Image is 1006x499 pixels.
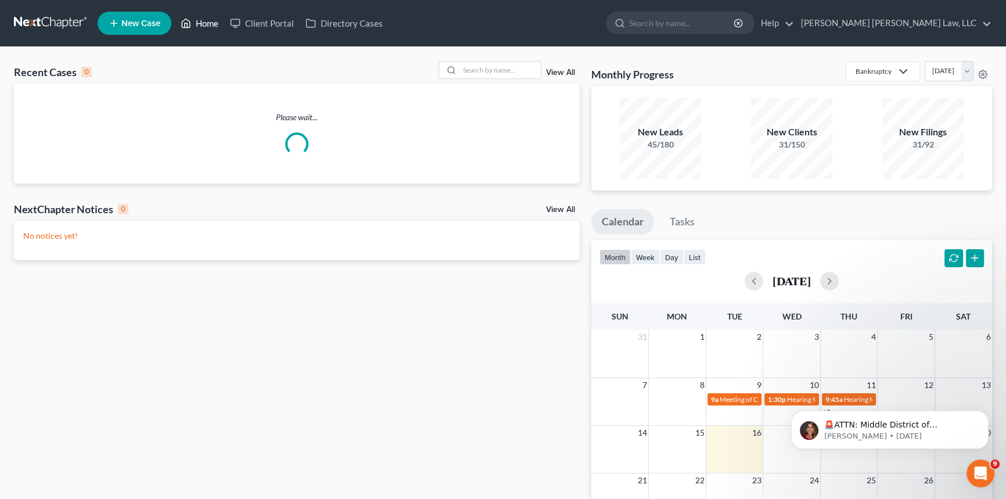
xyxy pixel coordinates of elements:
h2: [DATE] [773,275,811,287]
p: No notices yet! [23,230,570,242]
span: 24 [809,473,820,487]
span: 22 [694,473,706,487]
span: 1:30p [768,395,786,404]
input: Search by name... [459,62,541,78]
span: Sun [612,311,628,321]
span: 2 [756,330,763,344]
a: [PERSON_NAME] [PERSON_NAME] Law, LLC [795,13,991,34]
span: 10 [809,378,820,392]
a: Tasks [659,209,705,235]
p: Please wait... [14,112,580,123]
span: 21 [637,473,648,487]
a: Home [175,13,224,34]
span: Meeting of Creditors for [PERSON_NAME] [720,395,849,404]
button: month [599,249,631,265]
span: Fri [900,311,912,321]
span: 31 [637,330,648,344]
div: NextChapter Notices [14,202,128,216]
iframe: Intercom live chat [967,459,994,487]
span: 15 [694,426,706,440]
span: New Case [121,19,160,28]
iframe: Intercom notifications message [774,386,1006,468]
span: 6 [985,330,992,344]
span: 8 [699,378,706,392]
span: 4 [870,330,877,344]
span: 12 [923,378,935,392]
div: 31/92 [882,139,964,150]
div: Recent Cases [14,65,92,79]
button: week [631,249,660,265]
span: 9 [756,378,763,392]
span: 3 [813,330,820,344]
div: New Filings [882,125,964,139]
div: Bankruptcy [856,66,892,76]
span: 9a [711,395,718,404]
div: New Clients [751,125,832,139]
a: View All [546,69,575,77]
input: Search by name... [629,12,735,34]
span: 11 [865,378,877,392]
div: 0 [81,67,92,77]
span: 7 [641,378,648,392]
a: Directory Cases [300,13,389,34]
a: View All [546,206,575,214]
h3: Monthly Progress [591,67,674,81]
span: Wed [782,311,801,321]
span: 13 [980,378,992,392]
div: 45/180 [620,139,701,150]
a: Calendar [591,209,654,235]
button: list [684,249,706,265]
span: 5 [928,330,935,344]
span: Mon [667,311,687,321]
span: Sat [956,311,971,321]
span: 1 [699,330,706,344]
a: Client Portal [224,13,300,34]
span: 26 [923,473,935,487]
a: Help [755,13,794,34]
span: 25 [865,473,877,487]
button: day [660,249,684,265]
span: 14 [637,426,648,440]
span: Thu [840,311,857,321]
span: 9 [990,459,1000,469]
span: 23 [751,473,763,487]
div: New Leads [620,125,701,139]
span: Tue [727,311,742,321]
div: 31/150 [751,139,832,150]
div: 0 [118,204,128,214]
span: 16 [751,426,763,440]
